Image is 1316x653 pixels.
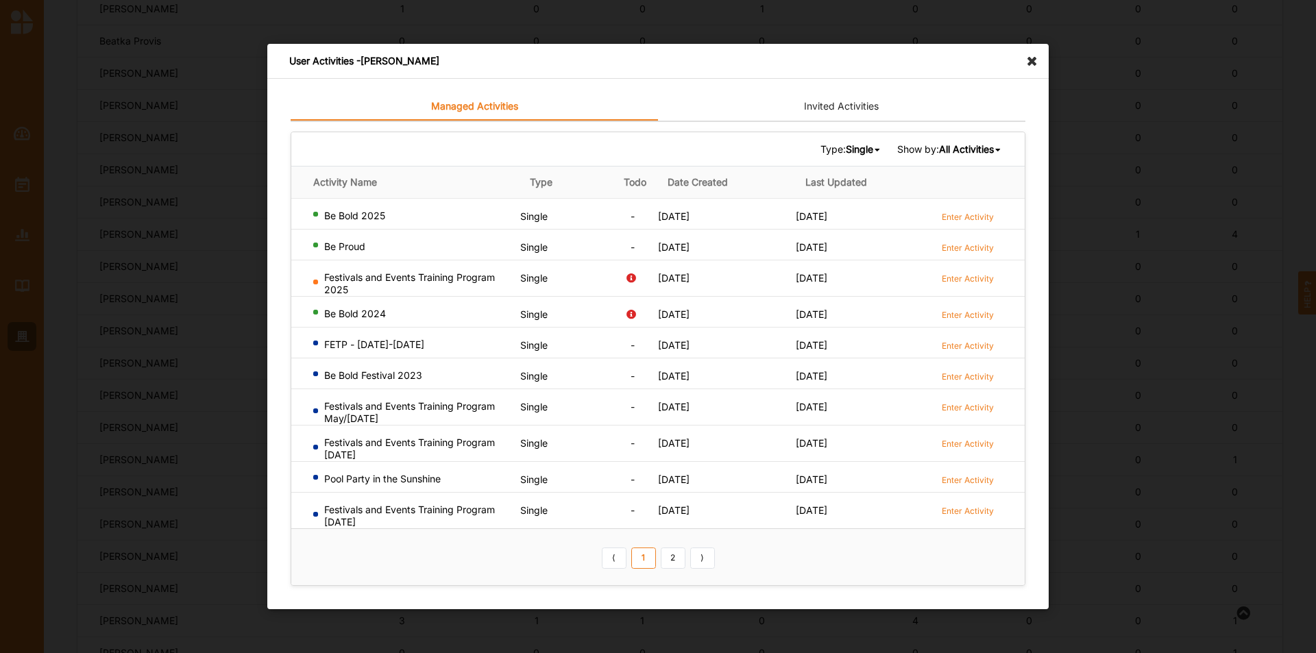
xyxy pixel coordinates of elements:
[942,309,994,321] label: Enter Activity
[631,401,635,412] span: -
[942,369,994,382] a: Enter Activity
[796,473,827,485] span: [DATE]
[939,143,994,155] b: All Activities
[658,166,796,198] th: Date Created
[520,370,548,382] span: Single
[796,166,934,198] th: Last Updated
[942,211,994,223] label: Enter Activity
[313,400,515,425] div: Festivals and Events Training Program May/[DATE]
[658,93,1025,121] a: Invited Activities
[658,473,690,485] span: [DATE]
[313,369,515,382] div: Be Bold Festival 2023
[602,547,626,569] a: Previous item
[942,273,994,284] label: Enter Activity
[313,271,515,296] div: Festivals and Events Training Program 2025
[599,545,717,569] div: Pagination Navigation
[658,241,690,253] span: [DATE]
[313,241,515,253] div: Be Proud
[267,44,1049,79] div: User Activities - [PERSON_NAME]
[796,210,827,222] span: [DATE]
[796,370,827,382] span: [DATE]
[631,547,656,569] a: 1
[313,210,515,222] div: Be Bold 2025
[942,400,994,413] a: Enter Activity
[942,473,994,486] a: Enter Activity
[658,272,690,284] span: [DATE]
[942,241,994,254] a: Enter Activity
[520,308,548,320] span: Single
[313,308,515,320] div: Be Bold 2024
[520,210,548,222] span: Single
[690,547,715,569] a: Next item
[942,474,994,486] label: Enter Activity
[942,402,994,413] label: Enter Activity
[796,504,827,516] span: [DATE]
[942,210,994,223] a: Enter Activity
[796,339,827,351] span: [DATE]
[942,242,994,254] label: Enter Activity
[942,371,994,382] label: Enter Activity
[313,473,515,485] div: Pool Party in the Sunshine
[631,473,635,485] span: -
[796,308,827,320] span: [DATE]
[520,437,548,449] span: Single
[796,241,827,253] span: [DATE]
[612,166,658,198] th: Todo
[291,166,520,198] th: Activity Name
[658,339,690,351] span: [DATE]
[942,340,994,352] label: Enter Activity
[942,271,994,284] a: Enter Activity
[631,210,635,222] span: -
[846,143,873,155] b: Single
[313,436,515,461] div: Festivals and Events Training Program [DATE]
[942,436,994,449] a: Enter Activity
[942,438,994,449] label: Enter Activity
[313,504,515,528] div: Festivals and Events Training Program [DATE]
[631,241,635,253] span: -
[658,437,690,449] span: [DATE]
[631,504,635,516] span: -
[942,338,994,352] a: Enter Activity
[520,401,548,412] span: Single
[520,241,548,253] span: Single
[631,437,635,449] span: -
[520,272,548,284] span: Single
[820,143,882,155] span: Type:
[520,339,548,351] span: Single
[520,473,548,485] span: Single
[661,547,685,569] a: 2
[313,338,515,351] div: FETP - [DATE]-[DATE]
[658,370,690,382] span: [DATE]
[942,505,994,517] label: Enter Activity
[658,308,690,320] span: [DATE]
[520,504,548,516] span: Single
[942,308,994,321] a: Enter Activity
[658,504,690,516] span: [DATE]
[796,437,827,449] span: [DATE]
[631,339,635,351] span: -
[897,143,1003,155] span: Show by:
[796,401,827,412] span: [DATE]
[658,401,690,412] span: [DATE]
[520,166,612,198] th: Type
[291,93,658,121] a: Managed Activities
[631,370,635,382] span: -
[796,272,827,284] span: [DATE]
[942,504,994,517] a: Enter Activity
[658,210,690,222] span: [DATE]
